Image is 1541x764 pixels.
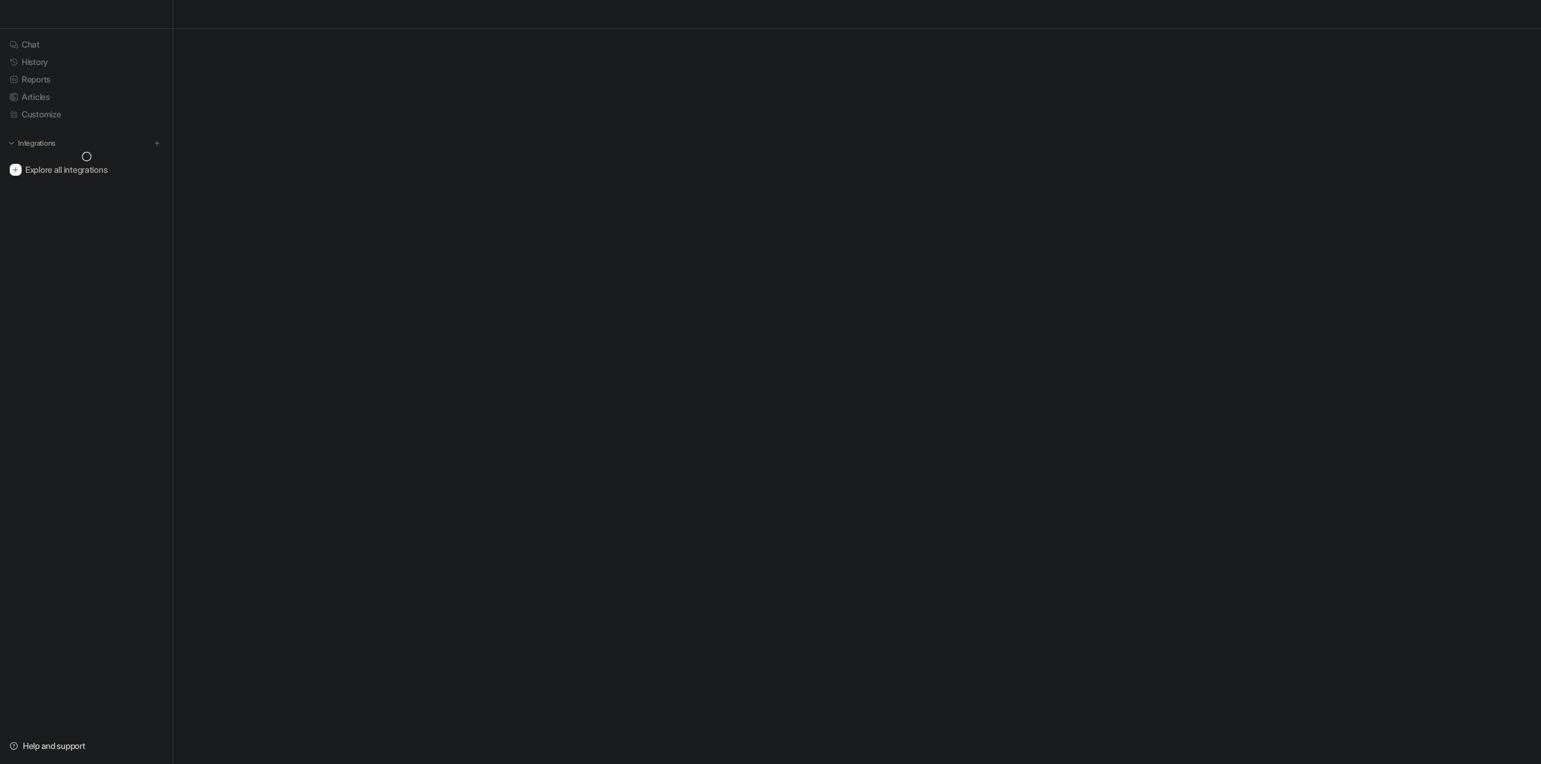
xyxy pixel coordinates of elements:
img: explore all integrations [10,164,22,176]
img: menu_add.svg [153,139,161,148]
a: Explore all integrations [5,161,168,178]
a: History [5,54,168,70]
a: Reports [5,71,168,88]
button: Integrations [5,137,59,149]
p: Integrations [18,138,55,148]
a: Chat [5,36,168,53]
span: Explore all integrations [25,160,163,179]
a: Articles [5,89,168,105]
img: expand menu [7,139,16,148]
a: Help and support [5,738,168,754]
a: Customize [5,106,168,123]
